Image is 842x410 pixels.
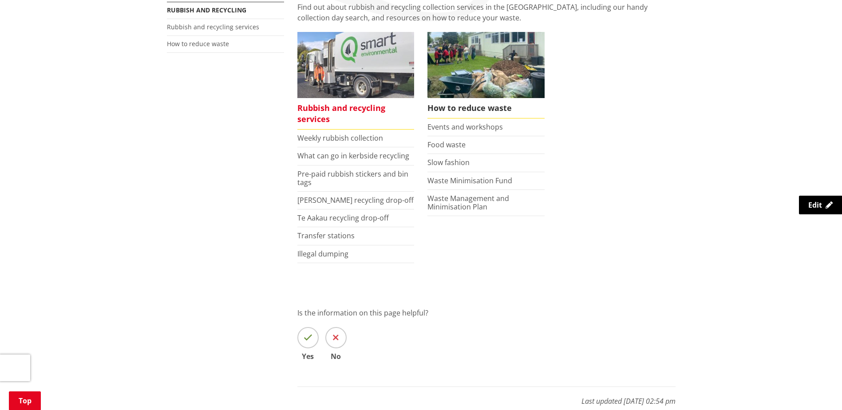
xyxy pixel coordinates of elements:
[427,158,470,167] a: Slow fashion
[427,98,545,118] span: How to reduce waste
[297,32,415,98] img: Rubbish and recycling services
[427,140,466,150] a: Food waste
[167,23,259,31] a: Rubbish and recycling services
[297,353,319,360] span: Yes
[297,151,409,161] a: What can go in kerbside recycling
[297,386,676,406] p: Last updated [DATE] 02:54 pm
[297,231,355,240] a: Transfer stations
[297,213,389,223] a: Te Aakau recycling drop-off
[297,133,383,143] a: Weekly rubbish collection
[427,32,545,98] img: Reducing waste
[427,193,509,212] a: Waste Management and Minimisation Plan
[297,249,348,259] a: Illegal dumping
[297,169,408,187] a: Pre-paid rubbish stickers and bin tags
[325,353,347,360] span: No
[427,122,503,132] a: Events and workshops
[297,2,676,23] p: Find out about rubbish and recycling collection services in the [GEOGRAPHIC_DATA], including our ...
[427,32,545,118] a: How to reduce waste
[297,98,415,130] span: Rubbish and recycling services
[297,32,415,130] a: Rubbish and recycling services
[808,200,822,210] span: Edit
[799,196,842,214] a: Edit
[9,391,41,410] a: Top
[427,176,512,185] a: Waste Minimisation Fund
[167,39,229,48] a: How to reduce waste
[297,307,676,318] p: Is the information on this page helpful?
[167,6,246,14] a: Rubbish and recycling
[297,195,414,205] a: [PERSON_NAME] recycling drop-off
